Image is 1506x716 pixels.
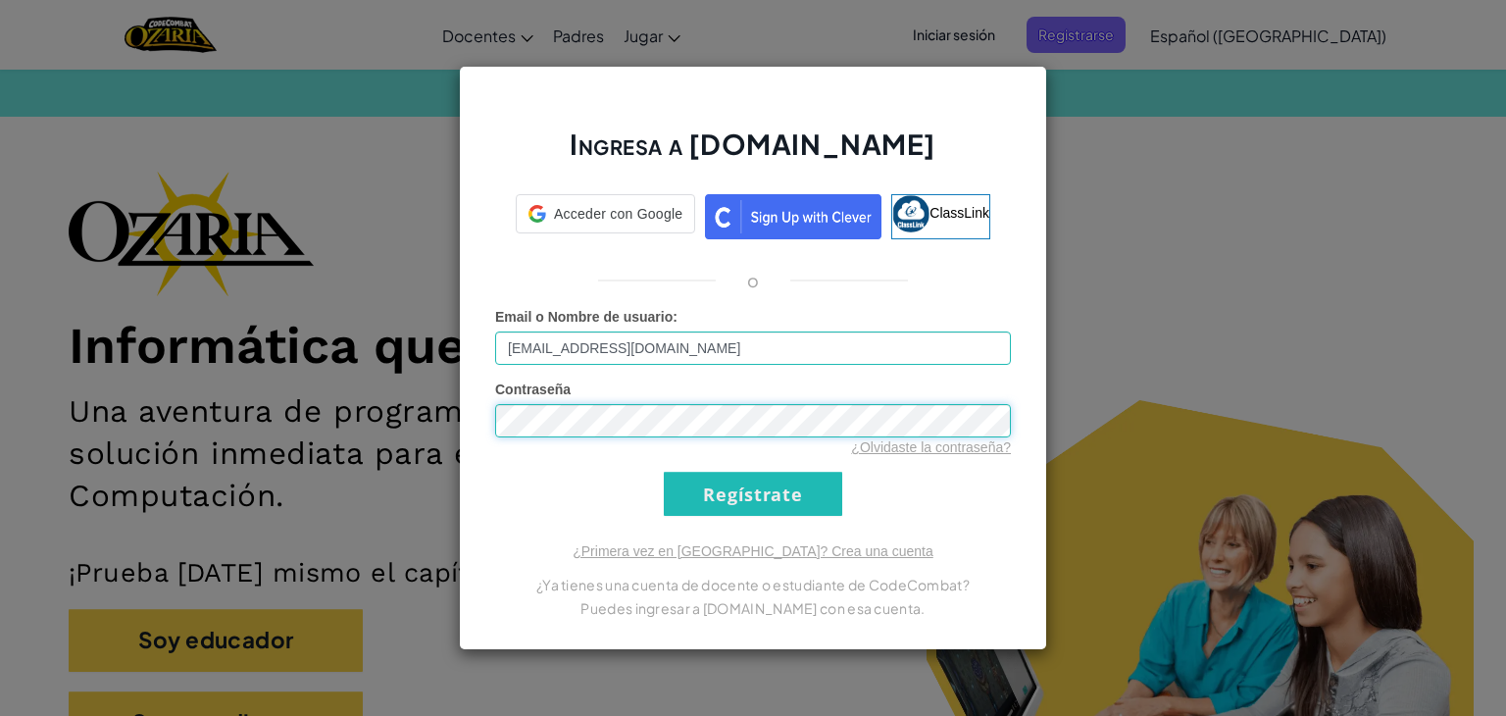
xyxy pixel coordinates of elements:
[929,205,989,221] span: ClassLink
[705,194,881,239] img: clever_sso_button@2x.png
[516,194,695,233] div: Acceder con Google
[851,439,1011,455] a: ¿Olvidaste la contraseña?
[495,596,1011,620] p: Puedes ingresar a [DOMAIN_NAME] con esa cuenta.
[495,309,673,325] span: Email o Nombre de usuario
[573,543,933,559] a: ¿Primera vez en [GEOGRAPHIC_DATA]? Crea una cuenta
[495,573,1011,596] p: ¿Ya tienes una cuenta de docente o estudiante de CodeCombat?
[664,472,842,516] input: Regístrate
[516,194,695,239] a: Acceder con Google
[554,204,682,224] span: Acceder con Google
[495,126,1011,182] h2: Ingresa a [DOMAIN_NAME]
[495,307,678,327] label: :
[747,269,759,292] p: o
[892,195,929,232] img: classlink-logo-small.png
[495,382,571,397] span: Contraseña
